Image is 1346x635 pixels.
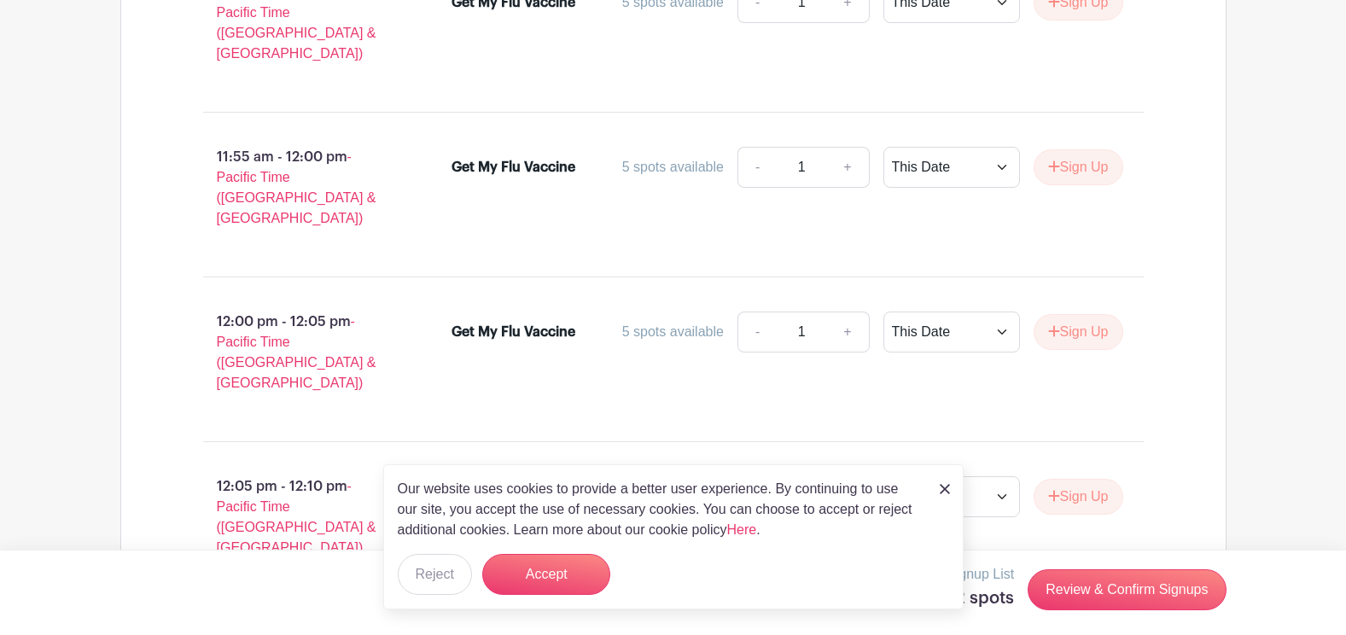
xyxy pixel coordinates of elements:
[1034,314,1123,350] button: Sign Up
[947,564,1014,585] p: Signup List
[737,147,777,188] a: -
[452,322,575,342] div: Get My Flu Vaccine
[947,588,1014,609] h5: 2 spots
[176,469,425,565] p: 12:05 pm - 12:10 pm
[1028,569,1226,610] a: Review & Confirm Signups
[940,484,950,494] img: close_button-5f87c8562297e5c2d7936805f587ecaba9071eb48480494691a3f1689db116b3.svg
[217,314,376,390] span: - Pacific Time ([GEOGRAPHIC_DATA] & [GEOGRAPHIC_DATA])
[727,522,757,537] a: Here
[737,312,777,352] a: -
[176,140,425,236] p: 11:55 am - 12:00 pm
[1034,479,1123,515] button: Sign Up
[398,479,922,540] p: Our website uses cookies to provide a better user experience. By continuing to use our site, you ...
[826,147,869,188] a: +
[452,157,575,178] div: Get My Flu Vaccine
[398,554,472,595] button: Reject
[176,305,425,400] p: 12:00 pm - 12:05 pm
[622,157,724,178] div: 5 spots available
[1034,149,1123,185] button: Sign Up
[482,554,610,595] button: Accept
[622,322,724,342] div: 5 spots available
[217,149,376,225] span: - Pacific Time ([GEOGRAPHIC_DATA] & [GEOGRAPHIC_DATA])
[826,312,869,352] a: +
